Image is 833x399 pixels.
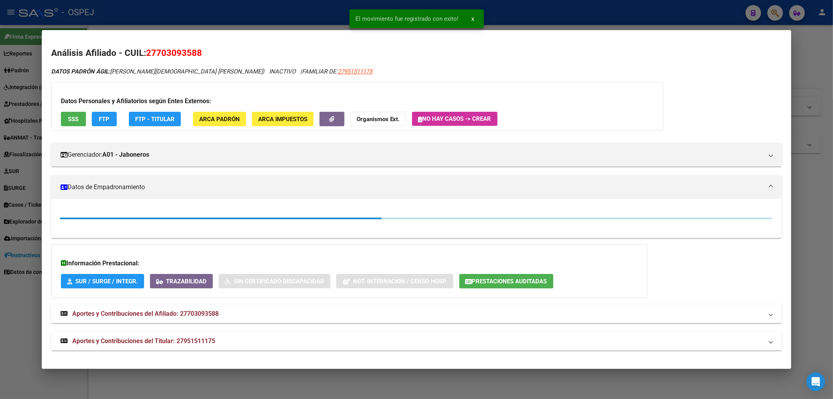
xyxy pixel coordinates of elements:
h3: Datos Personales y Afiliatorios según Entes Externos: [61,97,654,106]
span: Sin Certificado Discapacidad [234,278,324,285]
button: No hay casos -> Crear [412,112,498,126]
span: 27951511175 [338,68,372,75]
mat-panel-title: Datos de Empadronamiento [61,183,763,192]
span: ARCA Impuestos [258,116,307,123]
button: Prestaciones Auditadas [459,274,553,288]
mat-expansion-panel-header: Datos de Empadronamiento [51,175,782,199]
button: Not. Internacion / Censo Hosp. [336,274,453,288]
button: FTP - Titular [129,112,181,126]
button: SSS [61,112,86,126]
mat-panel-title: Gerenciador: [61,150,763,159]
span: Aportes y Contribuciones del Afiliado: 27703093588 [72,310,219,317]
div: Open Intercom Messenger [806,372,825,391]
h3: Información Prestacional: [61,259,638,268]
span: FTP - Titular [135,116,175,123]
span: SSS [68,116,78,123]
span: FAMILIAR DE: [302,68,372,75]
mat-expansion-panel-header: Aportes y Contribuciones del Titular: 27951511175 [51,332,782,351]
div: Datos de Empadronamiento [51,199,782,238]
button: ARCA Impuestos [252,112,314,126]
span: No hay casos -> Crear [418,115,491,122]
strong: A01 - Jaboneros [102,150,149,159]
mat-expansion-panel-header: Aportes y Contribuciones del Afiliado: 27703093588 [51,304,782,323]
span: Aportes y Contribuciones del Titular: 27951511175 [72,337,215,345]
span: El movimiento fue registrado con exito! [356,15,459,23]
button: FTP [92,112,117,126]
span: ARCA Padrón [199,116,240,123]
h2: Análisis Afiliado - CUIL: [51,47,782,60]
span: FTP [99,116,109,123]
button: ARCA Padrón [193,112,246,126]
i: | INACTIVO | [51,68,372,75]
span: Trazabilidad [166,278,207,285]
span: SUR / SURGE / INTEGR. [75,278,138,285]
button: Organismos Ext. [350,112,406,126]
button: Trazabilidad [150,274,213,288]
button: SUR / SURGE / INTEGR. [61,274,144,288]
span: [PERSON_NAME][DEMOGRAPHIC_DATA] [PERSON_NAME] [51,68,263,75]
span: x [472,15,474,22]
mat-expansion-panel-header: Gerenciador:A01 - Jaboneros [51,143,782,166]
span: 27703093588 [146,48,202,58]
span: Prestaciones Auditadas [472,278,547,285]
strong: DATOS PADRÓN ÁGIL: [51,68,110,75]
button: x [466,12,481,26]
strong: Organismos Ext. [357,116,400,123]
span: Not. Internacion / Censo Hosp. [353,278,447,285]
button: Sin Certificado Discapacidad [219,274,330,288]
